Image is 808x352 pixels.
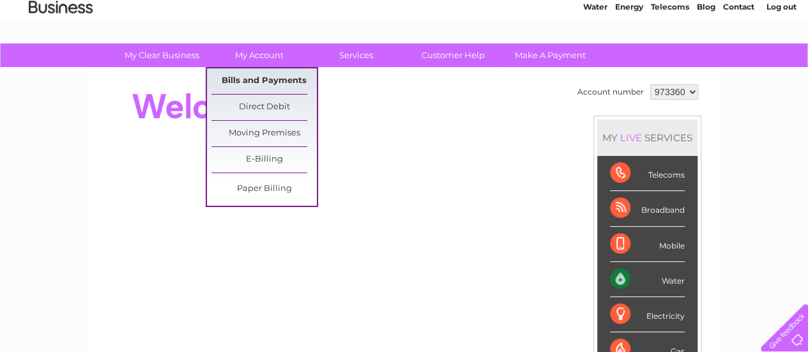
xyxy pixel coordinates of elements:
[610,262,685,297] div: Water
[211,68,317,94] a: Bills and Payments
[211,121,317,146] a: Moving Premises
[610,156,685,191] div: Telecoms
[103,7,706,62] div: Clear Business is a trading name of Verastar Limited (registered in [GEOGRAPHIC_DATA] No. 3667643...
[583,54,607,64] a: Water
[211,176,317,202] a: Paper Billing
[567,6,655,22] a: 0333 014 3131
[211,95,317,120] a: Direct Debit
[597,119,697,156] div: MY SERVICES
[615,54,643,64] a: Energy
[610,191,685,226] div: Broadband
[400,43,506,67] a: Customer Help
[109,43,215,67] a: My Clear Business
[211,147,317,172] a: E-Billing
[610,227,685,262] div: Mobile
[498,43,603,67] a: Make A Payment
[574,81,647,103] td: Account number
[697,54,715,64] a: Blog
[303,43,409,67] a: Services
[28,33,93,72] img: logo.png
[610,297,685,332] div: Electricity
[206,43,312,67] a: My Account
[618,132,644,144] div: LIVE
[723,54,754,64] a: Contact
[651,54,689,64] a: Telecoms
[766,54,796,64] a: Log out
